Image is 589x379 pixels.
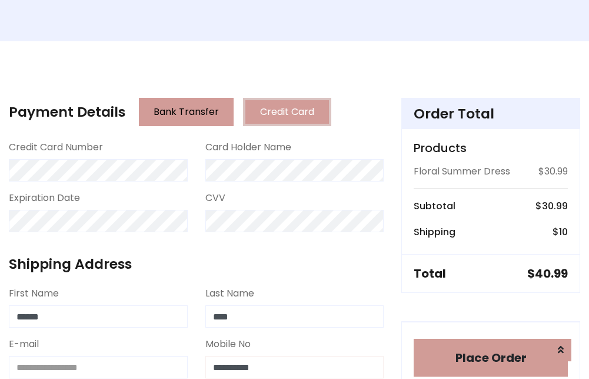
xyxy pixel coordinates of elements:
[542,199,568,213] span: 30.99
[535,200,568,212] h6: $
[9,256,384,272] h4: Shipping Address
[414,266,446,281] h5: Total
[139,98,234,126] button: Bank Transfer
[538,164,568,179] p: $30.99
[414,200,455,212] h6: Subtotal
[205,140,291,154] label: Card Holder Name
[9,140,103,154] label: Credit Card Number
[9,286,59,301] label: First Name
[553,226,568,238] h6: $
[414,106,568,122] h4: Order Total
[414,226,455,238] h6: Shipping
[9,337,39,351] label: E-mail
[205,191,225,205] label: CVV
[9,191,80,205] label: Expiration Date
[527,266,568,281] h5: $
[243,98,331,126] button: Credit Card
[414,339,568,377] button: Place Order
[205,337,251,351] label: Mobile No
[414,141,568,155] h5: Products
[559,225,568,239] span: 10
[205,286,254,301] label: Last Name
[414,164,510,179] p: Floral Summer Dress
[535,265,568,282] span: 40.99
[9,104,125,120] h4: Payment Details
